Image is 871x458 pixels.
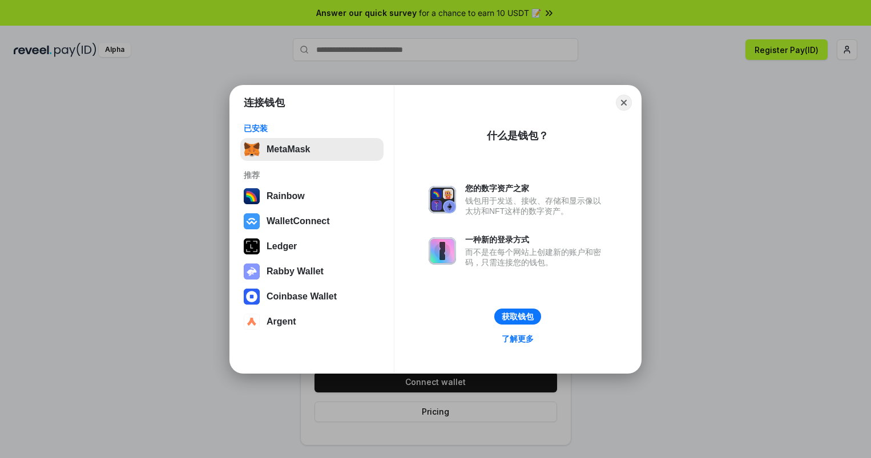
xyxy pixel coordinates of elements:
button: 获取钱包 [494,309,541,325]
div: Argent [267,317,296,327]
div: Ledger [267,241,297,252]
button: Argent [240,310,384,333]
img: svg+xml,%3Csvg%20xmlns%3D%22http%3A%2F%2Fwww.w3.org%2F2000%2Fsvg%22%20width%3D%2228%22%20height%3... [244,238,260,254]
div: 推荐 [244,170,380,180]
div: 什么是钱包？ [487,129,549,143]
div: 获取钱包 [502,311,534,322]
button: MetaMask [240,138,384,161]
img: svg+xml,%3Csvg%20xmlns%3D%22http%3A%2F%2Fwww.w3.org%2F2000%2Fsvg%22%20fill%3D%22none%22%20viewBox... [429,237,456,265]
img: svg+xml,%3Csvg%20width%3D%2228%22%20height%3D%2228%22%20viewBox%3D%220%200%2028%2028%22%20fill%3D... [244,213,260,229]
img: svg+xml,%3Csvg%20width%3D%2228%22%20height%3D%2228%22%20viewBox%3D%220%200%2028%2028%22%20fill%3D... [244,289,260,305]
h1: 连接钱包 [244,96,285,110]
button: Rainbow [240,185,384,208]
button: Ledger [240,235,384,258]
div: Rainbow [267,191,305,201]
div: 钱包用于发送、接收、存储和显示像以太坊和NFT这样的数字资产。 [465,196,607,216]
a: 了解更多 [495,331,541,346]
div: 而不是在每个网站上创建新的账户和密码，只需连接您的钱包。 [465,247,607,267]
img: svg+xml,%3Csvg%20width%3D%22120%22%20height%3D%22120%22%20viewBox%3D%220%200%20120%20120%22%20fil... [244,188,260,204]
button: Close [616,95,632,111]
div: Coinbase Wallet [267,291,337,302]
button: Coinbase Wallet [240,285,384,308]
img: svg+xml,%3Csvg%20width%3D%2228%22%20height%3D%2228%22%20viewBox%3D%220%200%2028%2028%22%20fill%3D... [244,314,260,330]
div: 已安装 [244,123,380,133]
div: WalletConnect [267,216,330,226]
div: Rabby Wallet [267,266,324,277]
div: 一种新的登录方式 [465,234,607,245]
div: MetaMask [267,144,310,155]
button: WalletConnect [240,210,384,233]
button: Rabby Wallet [240,260,384,283]
img: svg+xml,%3Csvg%20fill%3D%22none%22%20height%3D%2233%22%20viewBox%3D%220%200%2035%2033%22%20width%... [244,141,260,157]
div: 您的数字资产之家 [465,183,607,193]
div: 了解更多 [502,334,534,344]
img: svg+xml,%3Csvg%20xmlns%3D%22http%3A%2F%2Fwww.w3.org%2F2000%2Fsvg%22%20fill%3D%22none%22%20viewBox... [244,264,260,279]
img: svg+xml,%3Csvg%20xmlns%3D%22http%3A%2F%2Fwww.w3.org%2F2000%2Fsvg%22%20fill%3D%22none%22%20viewBox... [429,186,456,213]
